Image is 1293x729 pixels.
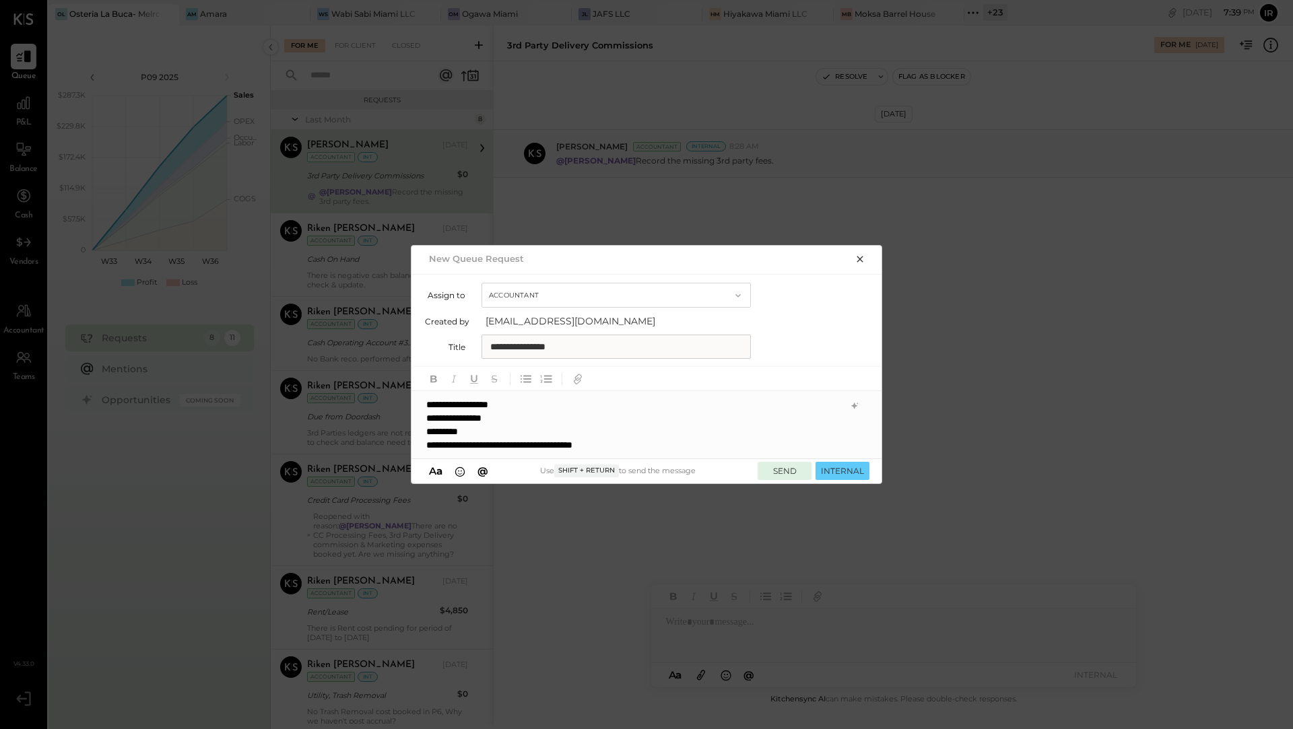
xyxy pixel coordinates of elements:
label: Title [425,342,465,352]
button: Add URL [569,370,587,387]
h2: New Queue Request [429,253,524,264]
button: Ordered List [537,370,555,387]
button: SEND [758,462,811,480]
label: Assign to [425,290,465,300]
button: Italic [445,370,463,387]
label: Created by [425,316,469,326]
button: Aa [425,464,446,479]
button: @ [473,464,492,479]
span: a [436,464,442,477]
button: INTERNAL [816,462,869,480]
button: Unordered List [517,370,535,387]
button: Accountant [482,283,751,308]
span: @ [477,464,488,477]
button: Bold [425,370,442,387]
button: Strikethrough [486,370,503,387]
span: Shift + Return [554,464,619,477]
div: Use to send the message [492,464,744,477]
button: Underline [465,370,483,387]
span: [EMAIL_ADDRESS][DOMAIN_NAME] [486,314,755,328]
